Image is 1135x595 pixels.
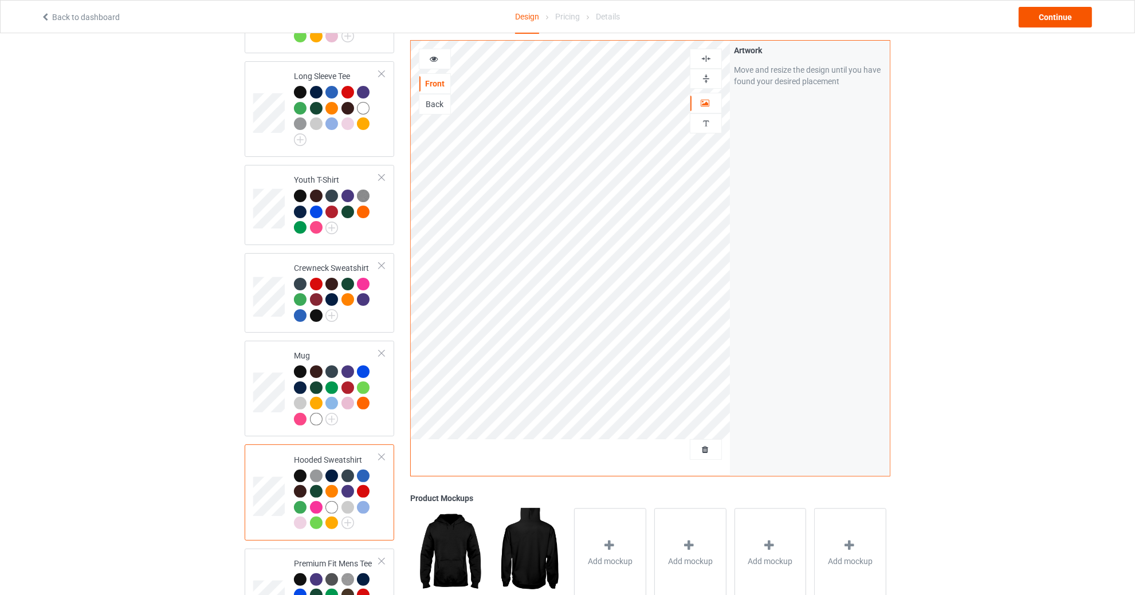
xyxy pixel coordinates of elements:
[341,30,354,42] img: svg+xml;base64,PD94bWwgdmVyc2lvbj0iMS4wIiBlbmNvZGluZz0iVVRGLTgiPz4KPHN2ZyB3aWR0aD0iMjJweCIgaGVpZ2...
[341,517,354,529] img: svg+xml;base64,PD94bWwgdmVyc2lvbj0iMS4wIiBlbmNvZGluZz0iVVRGLTgiPz4KPHN2ZyB3aWR0aD0iMjJweCIgaGVpZ2...
[419,98,450,110] div: Back
[357,190,370,202] img: heather_texture.png
[419,78,450,89] div: Front
[245,341,394,436] div: Mug
[325,222,338,234] img: svg+xml;base64,PD94bWwgdmVyc2lvbj0iMS4wIiBlbmNvZGluZz0iVVRGLTgiPz4KPHN2ZyB3aWR0aD0iMjJweCIgaGVpZ2...
[555,1,580,33] div: Pricing
[294,133,307,146] img: svg+xml;base64,PD94bWwgdmVyc2lvbj0iMS4wIiBlbmNvZGluZz0iVVRGLTgiPz4KPHN2ZyB3aWR0aD0iMjJweCIgaGVpZ2...
[325,309,338,322] img: svg+xml;base64,PD94bWwgdmVyc2lvbj0iMS4wIiBlbmNvZGluZz0iVVRGLTgiPz4KPHN2ZyB3aWR0aD0iMjJweCIgaGVpZ2...
[245,253,394,333] div: Crewneck Sweatshirt
[1019,7,1092,27] div: Continue
[748,555,792,567] span: Add mockup
[294,350,379,424] div: Mug
[41,13,120,22] a: Back to dashboard
[701,73,712,84] img: svg%3E%0A
[341,573,354,586] img: heather_texture.png
[734,45,886,56] div: Artwork
[515,1,539,34] div: Design
[734,64,886,87] div: Move and resize the design until you have found your desired placement
[828,555,873,567] span: Add mockup
[245,444,394,540] div: Hooded Sweatshirt
[294,262,379,321] div: Crewneck Sweatshirt
[325,413,338,425] img: svg+xml;base64,PD94bWwgdmVyc2lvbj0iMS4wIiBlbmNvZGluZz0iVVRGLTgiPz4KPHN2ZyB3aWR0aD0iMjJweCIgaGVpZ2...
[588,555,633,567] span: Add mockup
[294,70,379,142] div: Long Sleeve Tee
[294,454,379,529] div: Hooded Sweatshirt
[668,555,713,567] span: Add mockup
[596,1,620,33] div: Details
[701,53,712,64] img: svg%3E%0A
[701,118,712,129] img: svg%3E%0A
[245,165,394,245] div: Youth T-Shirt
[294,174,379,233] div: Youth T-Shirt
[245,61,394,157] div: Long Sleeve Tee
[410,492,890,504] div: Product Mockups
